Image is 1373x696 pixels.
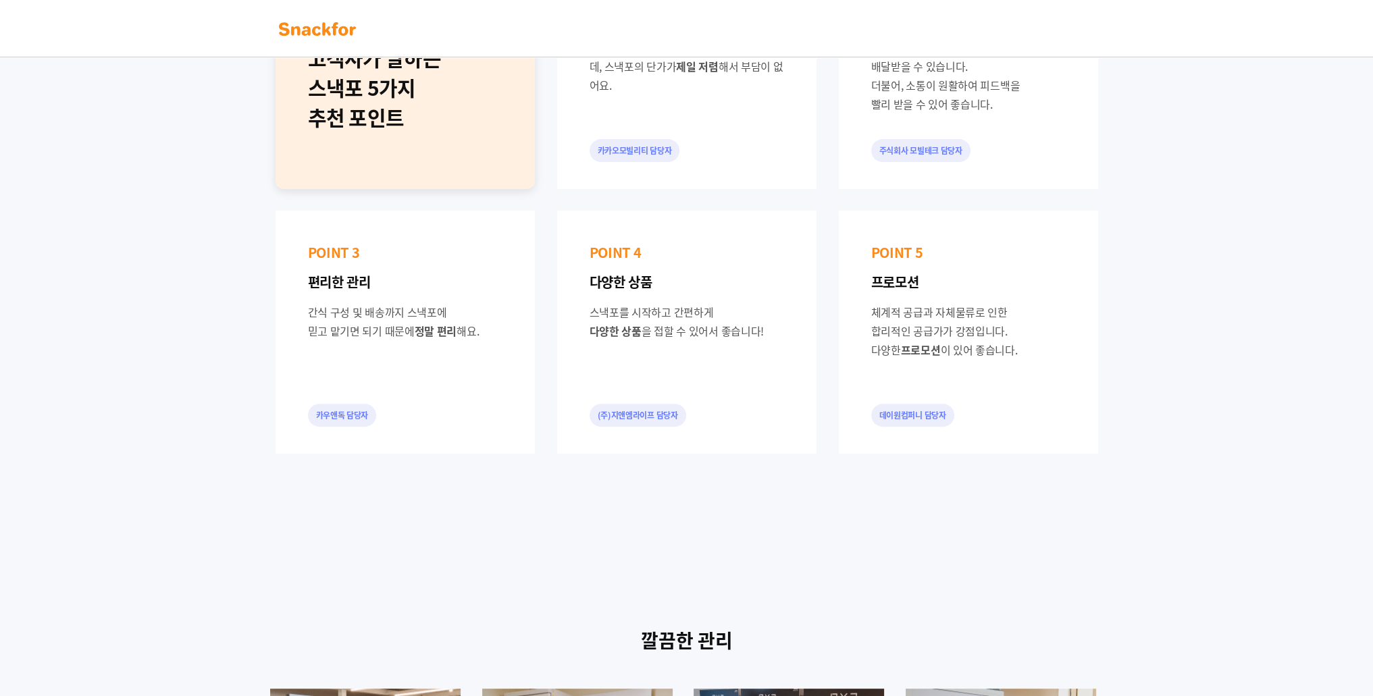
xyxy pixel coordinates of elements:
[590,273,784,292] p: 다양한 상품
[871,302,1066,359] div: 체계적 공급과 자체물류로 인한 합리적인 공급가가 강점입니다. 다양한 이 있어 좋습니다.
[590,38,784,95] div: 매일 간식을 배달받기 때문에 비용에 민감한데, 스낵포의 단가가 해서 부담이 없어요.
[590,323,642,339] span: 다양한 상품
[308,43,502,132] div: 고객사가 말하는 스낵포 5가지 추천 포인트
[871,139,970,162] div: 주식회사 모빌테크 담당자
[901,342,941,358] span: 프로모션
[265,626,1109,655] p: 깔끔한 관리
[308,302,502,340] div: 간식 구성 및 배송까지 스낵포에 믿고 맡기면 되기 때문에 해요.
[308,404,377,427] div: 카우앤독 담당자
[590,404,686,427] div: (주)지앤엠라이프 담당자
[871,243,1066,262] p: POINT 5
[308,243,502,262] p: POINT 3
[871,404,954,427] div: 데이원컴퍼니 담당자
[871,38,1066,113] div: 스낵포를 통해 의 간식과 음료를 배달받을 수 있습니다. 더불어, 소통이 원활하여 피드백을 빨리 받을 수 있어 좋습니다.
[308,273,502,292] p: 편리한 관리
[590,243,784,262] p: POINT 4
[676,58,719,74] span: 제일 저렴
[871,273,1066,292] p: 프로모션
[415,323,457,339] span: 정말 편리
[275,18,360,40] img: background-main-color.svg
[590,139,680,162] div: 카카오모빌리티 담당자
[590,302,784,340] div: 스낵포를 시작하고 간편하게 을 접할 수 있어서 좋습니다!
